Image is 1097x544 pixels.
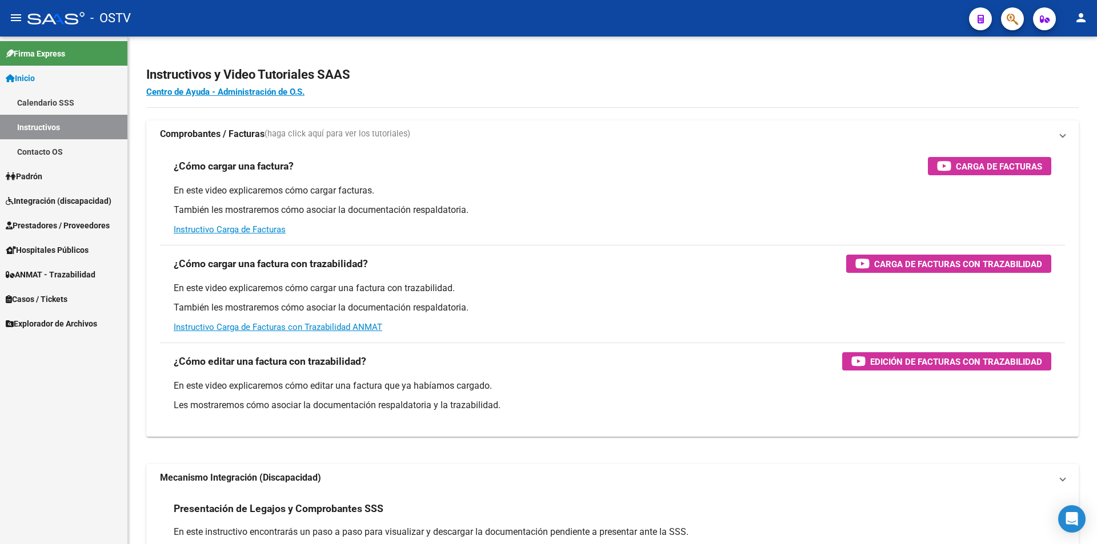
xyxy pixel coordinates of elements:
span: Prestadores / Proveedores [6,219,110,232]
span: ANMAT - Trazabilidad [6,268,95,281]
span: Hospitales Públicos [6,244,89,256]
mat-icon: menu [9,11,23,25]
span: Casos / Tickets [6,293,67,305]
mat-icon: person [1074,11,1088,25]
button: Edición de Facturas con Trazabilidad [842,352,1051,370]
span: Padrón [6,170,42,183]
h3: ¿Cómo cargar una factura? [174,158,294,174]
a: Instructivo Carga de Facturas [174,224,286,235]
p: En este instructivo encontrarás un paso a paso para visualizar y descargar la documentación pendi... [174,526,1051,538]
span: Carga de Facturas con Trazabilidad [874,257,1042,271]
p: En este video explicaremos cómo cargar una factura con trazabilidad. [174,282,1051,295]
h3: Presentación de Legajos y Comprobantes SSS [174,501,383,517]
h2: Instructivos y Video Tutoriales SAAS [146,64,1079,86]
strong: Mecanismo Integración (Discapacidad) [160,472,321,484]
span: Carga de Facturas [956,159,1042,174]
span: Explorador de Archivos [6,317,97,330]
div: Comprobantes / Facturas(haga click aquí para ver los tutoriales) [146,148,1079,437]
a: Centro de Ayuda - Administración de O.S. [146,87,305,97]
a: Instructivo Carga de Facturas con Trazabilidad ANMAT [174,322,382,332]
h3: ¿Cómo editar una factura con trazabilidad? [174,353,366,369]
mat-expansion-panel-header: Mecanismo Integración (Discapacidad) [146,464,1079,491]
strong: Comprobantes / Facturas [160,128,265,140]
span: - OSTV [90,6,131,31]
div: Open Intercom Messenger [1058,505,1086,533]
p: También les mostraremos cómo asociar la documentación respaldatoria. [174,204,1051,216]
span: Firma Express [6,47,65,60]
span: Integración (discapacidad) [6,195,111,207]
mat-expansion-panel-header: Comprobantes / Facturas(haga click aquí para ver los tutoriales) [146,120,1079,148]
p: En este video explicaremos cómo editar una factura que ya habíamos cargado. [174,380,1051,392]
p: En este video explicaremos cómo cargar facturas. [174,184,1051,197]
span: (haga click aquí para ver los tutoriales) [265,128,410,140]
p: También les mostraremos cómo asociar la documentación respaldatoria. [174,301,1051,314]
button: Carga de Facturas con Trazabilidad [846,255,1051,273]
span: Edición de Facturas con Trazabilidad [870,354,1042,369]
h3: ¿Cómo cargar una factura con trazabilidad? [174,256,368,272]
button: Carga de Facturas [928,157,1051,175]
p: Les mostraremos cómo asociar la documentación respaldatoria y la trazabilidad. [174,399,1051,412]
span: Inicio [6,72,35,84]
